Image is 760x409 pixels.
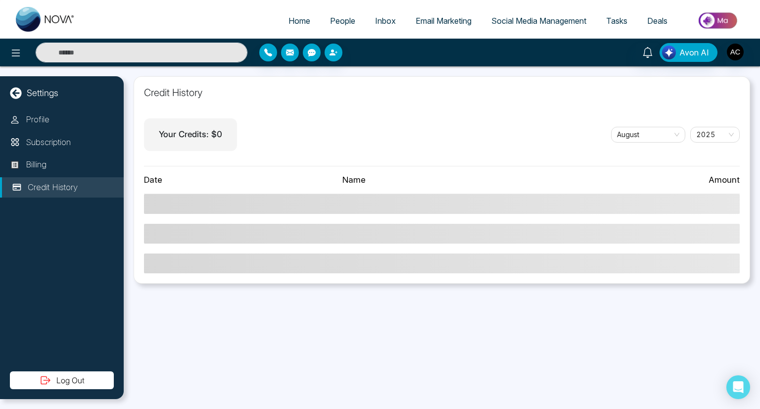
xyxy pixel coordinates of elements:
[320,11,365,30] a: People
[491,16,586,26] span: Social Media Management
[26,136,71,149] p: Subscription
[342,174,541,187] div: Name
[696,127,734,142] span: 2025
[596,11,637,30] a: Tasks
[637,11,677,30] a: Deals
[159,128,222,141] p: Your Credits:
[330,16,355,26] span: People
[662,46,676,59] img: Lead Flow
[144,174,342,187] div: Date
[726,375,750,399] div: Open Intercom Messenger
[606,16,627,26] span: Tasks
[541,174,740,187] div: Amount
[375,16,396,26] span: Inbox
[365,11,406,30] a: Inbox
[279,11,320,30] a: Home
[727,44,744,60] img: User Avatar
[26,158,47,171] p: Billing
[10,371,114,389] button: Log Out
[288,16,310,26] span: Home
[406,11,481,30] a: Email Marketing
[682,9,754,32] img: Market-place.gif
[617,127,679,142] span: August
[16,7,75,32] img: Nova CRM Logo
[481,11,596,30] a: Social Media Management
[144,87,740,99] h1: Credit History
[416,16,472,26] span: Email Marketing
[647,16,667,26] span: Deals
[28,181,78,194] p: Credit History
[211,129,222,139] span: $ 0
[27,86,58,100] p: Settings
[26,113,49,126] p: Profile
[679,47,709,58] span: Avon AI
[660,43,717,62] button: Avon AI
